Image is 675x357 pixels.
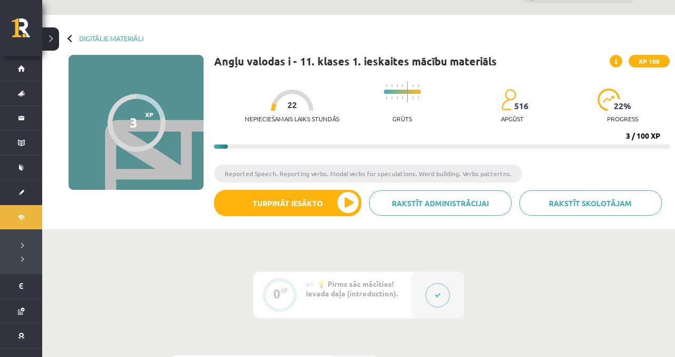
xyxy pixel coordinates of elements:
[245,115,339,122] p: Nepieciešamais laiks stundās
[392,115,412,122] p: Grūts
[514,101,528,111] span: 516
[369,190,512,216] a: Rakstīt administrācijai
[391,84,392,87] img: icon-short-line-57e1e144782c952c97e751825c79c345078a6d821885a25fce030b3d8c18986b.svg
[214,165,522,182] li: Reported Speech. Reporting verbs. Modal verbs for speculations. Word building. Verbs pattertns.
[412,84,413,87] img: icon-short-line-57e1e144782c952c97e751825c79c345078a6d821885a25fce030b3d8c18986b.svg
[386,84,387,87] img: icon-short-line-57e1e144782c952c97e751825c79c345078a6d821885a25fce030b3d8c18986b.svg
[281,287,288,293] div: XP
[287,100,297,110] span: 22
[519,190,662,216] a: Rakstīt skolotājam
[597,89,620,111] img: icon-progress-161ccf0a02000e728c5f80fcf4c31c7af3da0e1684b2b1d7c360e028c24a22f1.svg
[145,111,153,118] span: XP
[214,190,361,216] button: Turpināt iesākto
[629,55,670,67] span: XP 100
[418,84,419,87] img: icon-short-line-57e1e144782c952c97e751825c79c345078a6d821885a25fce030b3d8c18986b.svg
[607,115,638,122] p: progress
[501,89,516,111] img: students-c634bb4e5e11cddfef0936a35e636f08e4e9abd3cc4e673bd6f9a4125e45ecb1.svg
[397,84,398,87] img: icon-short-line-57e1e144782c952c97e751825c79c345078a6d821885a25fce030b3d8c18986b.svg
[418,97,419,99] img: icon-short-line-57e1e144782c952c97e751825c79c345078a6d821885a25fce030b3d8c18986b.svg
[391,97,392,99] img: icon-short-line-57e1e144782c952c97e751825c79c345078a6d821885a25fce030b3d8c18986b.svg
[402,97,403,99] img: icon-short-line-57e1e144782c952c97e751825c79c345078a6d821885a25fce030b3d8c18986b.svg
[412,97,413,99] img: icon-short-line-57e1e144782c952c97e751825c79c345078a6d821885a25fce030b3d8c18986b.svg
[386,97,387,99] img: icon-short-line-57e1e144782c952c97e751825c79c345078a6d821885a25fce030b3d8c18986b.svg
[130,114,138,130] div: 3
[12,18,42,45] a: Rīgas 1. Tālmācības vidusskola
[501,115,524,122] p: apgūst
[273,289,281,298] div: 0
[614,101,632,111] span: 22 %
[402,84,403,87] img: icon-short-line-57e1e144782c952c97e751825c79c345078a6d821885a25fce030b3d8c18986b.svg
[306,279,398,298] span: 💡 Pirms sāc mācīties! Ievada daļa (introduction).
[214,55,497,67] h1: Angļu valodas i - 11. klases 1. ieskaites mācību materiāls
[407,82,408,102] img: icon-long-line-d9ea69661e0d244f92f715978eff75569469978d946b2353a9bb055b3ed8787d.svg
[397,97,398,99] img: icon-short-line-57e1e144782c952c97e751825c79c345078a6d821885a25fce030b3d8c18986b.svg
[306,280,314,288] span: #1
[79,34,143,42] a: Digitālie materiāli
